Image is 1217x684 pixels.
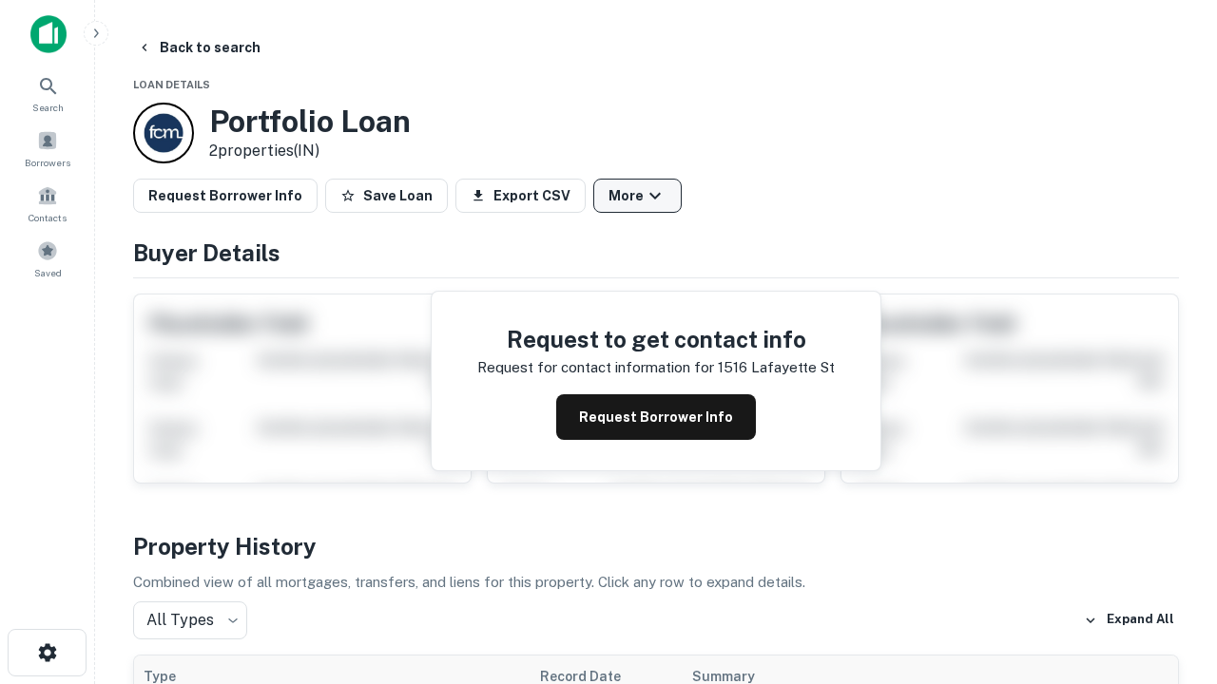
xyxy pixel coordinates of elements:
a: Search [6,67,89,119]
p: 1516 lafayette st [718,356,835,379]
button: Save Loan [325,179,448,213]
p: Request for contact information for [477,356,714,379]
h4: Property History [133,529,1179,563]
button: Request Borrower Info [556,394,756,440]
button: More [593,179,682,213]
h3: Portfolio Loan [209,104,411,140]
a: Saved [6,233,89,284]
button: Expand All [1079,606,1179,635]
p: 2 properties (IN) [209,140,411,162]
h4: Request to get contact info [477,322,835,356]
span: Search [32,100,64,115]
h4: Buyer Details [133,236,1179,270]
a: Borrowers [6,123,89,174]
div: All Types [133,601,247,639]
iframe: Chat Widget [1122,471,1217,562]
span: Loan Details [133,79,210,90]
span: Saved [34,265,62,280]
a: Contacts [6,178,89,229]
span: Contacts [29,210,67,225]
p: Combined view of all mortgages, transfers, and liens for this property. Click any row to expand d... [133,571,1179,594]
button: Export CSV [455,179,586,213]
span: Borrowers [25,155,70,170]
button: Request Borrower Info [133,179,318,213]
img: capitalize-icon.png [30,15,67,53]
button: Back to search [129,30,268,65]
